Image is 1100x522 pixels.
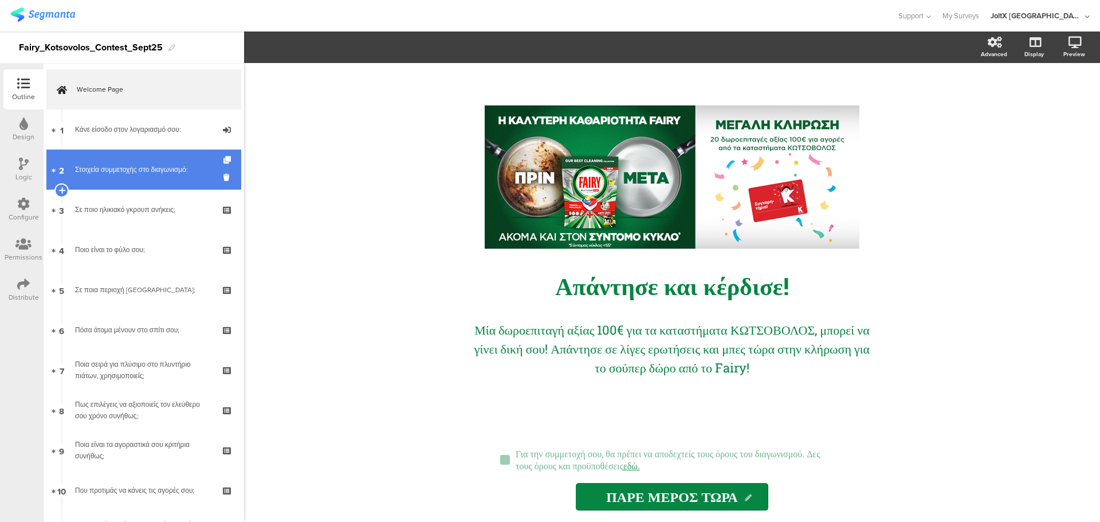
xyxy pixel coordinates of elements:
p: Απάντησε και κέρδισε! [460,270,884,301]
div: Κάνε είσοδο στον λογαριασμό σου: [75,124,212,135]
a: εδώ. [623,460,640,472]
div: Ποια σειρά για πλύσιμο στο πλυντήριο πιάτων, χρησιμοποιείς; [75,359,212,382]
span: 9 [59,444,64,457]
span: 5 [59,284,64,296]
a: Welcome Page [46,69,241,109]
a: 3 Σε ποιο ηλικιακό γκρουπ ανήκεις; [46,190,241,230]
span: 7 [60,364,64,376]
span: Support [898,10,924,21]
a: 4 Ποιο είναι το φύλο σου; [46,230,241,270]
a: 6 Πόσα άτομα μένουν στο σπίτι σου; [46,310,241,350]
p: Μία δωροεπιταγή αξίας 100€ για τα καταστήματα ΚΩΤΣΟΒΟΛΟΣ, μπορεί να γίνει δική σου! Απάντησε σε λ... [472,320,873,377]
a: 10 Που προτιμάς να κάνεις τις αγορές σου; [46,470,241,511]
div: Σε ποια περιοχή μένεις; [75,284,212,296]
a: 9 Ποια είναι τα αγοραστικά σου κριτήρια συνήθως; [46,430,241,470]
div: Ποιο είναι το φύλο σου; [75,244,212,256]
p: Για την συμμετοχή σου, θα πρέπει να αποδεχτείς τους όρους του διαγωνισμού. Δες τους όρους και προ... [516,448,838,472]
span: 1 [60,123,64,136]
a: 5 Σε ποια περιοχή [GEOGRAPHIC_DATA]; [46,270,241,310]
input: Start [576,483,768,511]
div: Logic [15,172,32,182]
span: Welcome Page [77,84,223,95]
span: 8 [59,404,64,417]
span: 3 [59,203,64,216]
img: segmanta logo [10,7,75,22]
div: Σε ποιο ηλικιακό γκρουπ ανήκεις; [75,204,212,215]
span: 6 [59,324,64,336]
div: Configure [9,212,39,222]
div: Πόσα άτομα μένουν στο σπίτι σου; [75,324,212,336]
div: JoltX [GEOGRAPHIC_DATA] [991,10,1082,21]
div: Distribute [9,292,39,303]
div: Στοιχεία συμμετοχής στο διαγωνισμό: [75,164,212,175]
i: Delete [223,172,233,183]
div: Outline [12,92,35,102]
div: Πως επιλέγεις να αξιοποιείς τον ελεύθερο σου χρόνο συνήθως; [75,399,212,422]
a: 7 Ποια σειρά για πλύσιμο στο πλυντήριο πιάτων, χρησιμοποιείς; [46,350,241,390]
div: Display [1024,50,1044,58]
div: Που προτιμάς να κάνεις τις αγορές σου; [75,485,212,496]
div: Permissions [5,252,42,262]
div: Preview [1063,50,1085,58]
div: Ποια είναι τα αγοραστικά σου κριτήρια συνήθως; [75,439,212,462]
span: 2 [59,163,64,176]
a: 1 Κάνε είσοδο στον λογαριασμό σου: [46,109,241,150]
div: Design [13,132,34,142]
i: Duplicate [223,156,233,164]
div: Advanced [981,50,1007,58]
a: 2 Στοιχεία συμμετοχής στο διαγωνισμό: [46,150,241,190]
div: Fairy_Kotsovolos_Contest_Sept25 [19,38,163,57]
span: 4 [59,244,64,256]
span: 10 [57,484,66,497]
a: 8 Πως επιλέγεις να αξιοποιείς τον ελεύθερο σου χρόνο συνήθως; [46,390,241,430]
